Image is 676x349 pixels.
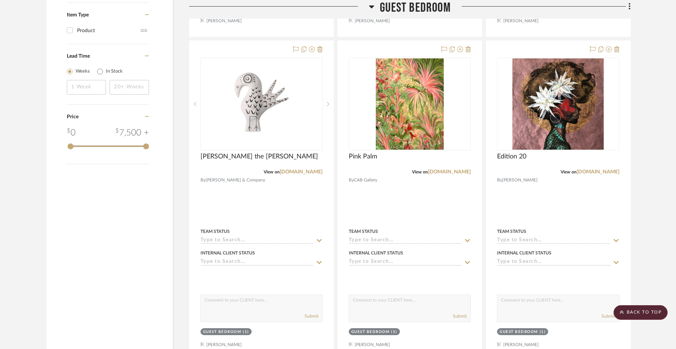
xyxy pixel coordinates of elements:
[200,177,206,184] span: By
[67,80,106,95] input: 1 Week
[497,259,610,266] input: Type to Search…
[428,169,471,174] a: [DOMAIN_NAME]
[614,305,668,320] scroll-to-top-button: BACK TO TOP
[351,329,390,335] div: Guest Bedroom
[349,237,462,244] input: Type to Search…
[200,250,255,256] div: Internal Client Status
[497,250,551,256] div: Internal Client Status
[200,237,314,244] input: Type to Search…
[349,228,378,235] div: Team Status
[77,25,141,37] div: Product
[206,177,265,184] span: [PERSON_NAME] & Company
[264,170,280,174] span: View on
[203,329,241,335] div: Guest Bedroom
[453,313,467,319] button: Submit
[110,80,149,95] input: 20+ Weeks
[512,58,604,150] img: Edition 20
[141,25,147,37] div: (23)
[67,12,89,18] span: Item Type
[67,54,90,59] span: Lead Time
[225,58,298,150] img: Norman the Peacock
[497,153,526,161] span: Edition 20
[349,153,377,161] span: Pink Palm
[500,329,538,335] div: Guest Bedroom
[67,114,79,119] span: Price
[412,170,428,174] span: View on
[349,177,354,184] span: By
[67,126,76,139] div: 0
[280,169,322,174] a: [DOMAIN_NAME]
[376,58,444,150] img: Pink Palm
[349,250,403,256] div: Internal Client Status
[561,170,577,174] span: View on
[305,313,318,319] button: Submit
[115,126,149,139] div: 7,500 +
[349,58,470,150] div: 0
[243,329,249,335] div: (1)
[601,313,615,319] button: Submit
[200,228,230,235] div: Team Status
[391,329,397,335] div: (1)
[497,237,610,244] input: Type to Search…
[497,177,502,184] span: By
[200,259,314,266] input: Type to Search…
[200,153,318,161] span: [PERSON_NAME] the [PERSON_NAME]
[540,329,546,335] div: (1)
[497,228,526,235] div: Team Status
[502,177,538,184] span: [PERSON_NAME]
[106,68,123,75] label: In Stock
[76,68,90,75] label: Weeks
[577,169,619,174] a: [DOMAIN_NAME]
[349,259,462,266] input: Type to Search…
[354,177,377,184] span: CAB Gallery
